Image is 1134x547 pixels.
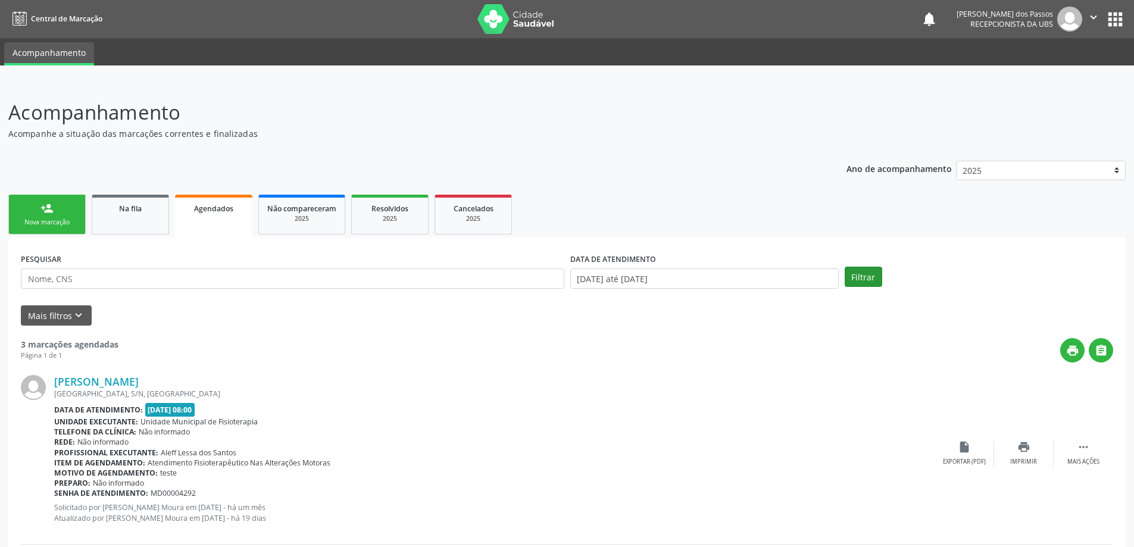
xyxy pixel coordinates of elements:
[160,468,177,478] span: teste
[1082,7,1105,32] button: 
[151,488,196,498] span: MD00004292
[921,11,938,27] button: notifications
[8,98,791,127] p: Acompanhamento
[1087,11,1100,24] i: 
[145,403,195,417] span: [DATE] 08:00
[371,204,408,214] span: Resolvidos
[72,309,85,322] i: keyboard_arrow_down
[1057,7,1082,32] img: img
[54,417,138,427] b: Unidade executante:
[40,202,54,215] div: person_add
[360,214,420,223] div: 2025
[267,214,336,223] div: 2025
[958,440,971,454] i: insert_drive_file
[21,375,46,400] img: img
[1105,9,1126,30] button: apps
[943,458,986,466] div: Exportar (PDF)
[267,204,336,214] span: Não compareceram
[1095,344,1108,357] i: 
[17,218,77,227] div: Nova marcação
[4,42,94,65] a: Acompanhamento
[54,427,136,437] b: Telefone da clínica:
[21,250,61,268] label: PESQUISAR
[194,204,233,214] span: Agendados
[443,214,503,223] div: 2025
[54,502,935,523] p: Solicitado por [PERSON_NAME] Moura em [DATE] - há um mês Atualizado por [PERSON_NAME] Moura em [D...
[139,427,190,437] span: Não informado
[1066,344,1079,357] i: print
[54,458,145,468] b: Item de agendamento:
[161,448,236,458] span: Aleff Lessa dos Santos
[21,305,92,326] button: Mais filtroskeyboard_arrow_down
[1010,458,1037,466] div: Imprimir
[140,417,258,427] span: Unidade Municipal de Fisioterapia
[845,267,882,287] button: Filtrar
[148,458,330,468] span: Atendimento Fisioterapêutico Nas Alterações Motoras
[846,161,952,176] p: Ano de acompanhamento
[93,478,144,488] span: Não informado
[54,405,143,415] b: Data de atendimento:
[1017,440,1030,454] i: print
[1089,338,1113,362] button: 
[570,250,656,268] label: DATA DE ATENDIMENTO
[21,351,118,361] div: Página 1 de 1
[454,204,493,214] span: Cancelados
[1067,458,1099,466] div: Mais ações
[8,127,791,140] p: Acompanhe a situação das marcações correntes e finalizadas
[119,204,142,214] span: Na fila
[570,268,839,289] input: Selecione um intervalo
[21,339,118,350] strong: 3 marcações agendadas
[1060,338,1085,362] button: print
[54,389,935,399] div: [GEOGRAPHIC_DATA], S/N, [GEOGRAPHIC_DATA]
[31,14,102,24] span: Central de Marcação
[54,437,75,447] b: Rede:
[970,19,1053,29] span: Recepcionista da UBS
[957,9,1053,19] div: [PERSON_NAME] dos Passos
[77,437,129,447] span: Não informado
[8,9,102,29] a: Central de Marcação
[54,448,158,458] b: Profissional executante:
[1077,440,1090,454] i: 
[54,488,148,498] b: Senha de atendimento:
[54,375,139,388] a: [PERSON_NAME]
[21,268,564,289] input: Nome, CNS
[54,478,90,488] b: Preparo:
[54,468,158,478] b: Motivo de agendamento:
